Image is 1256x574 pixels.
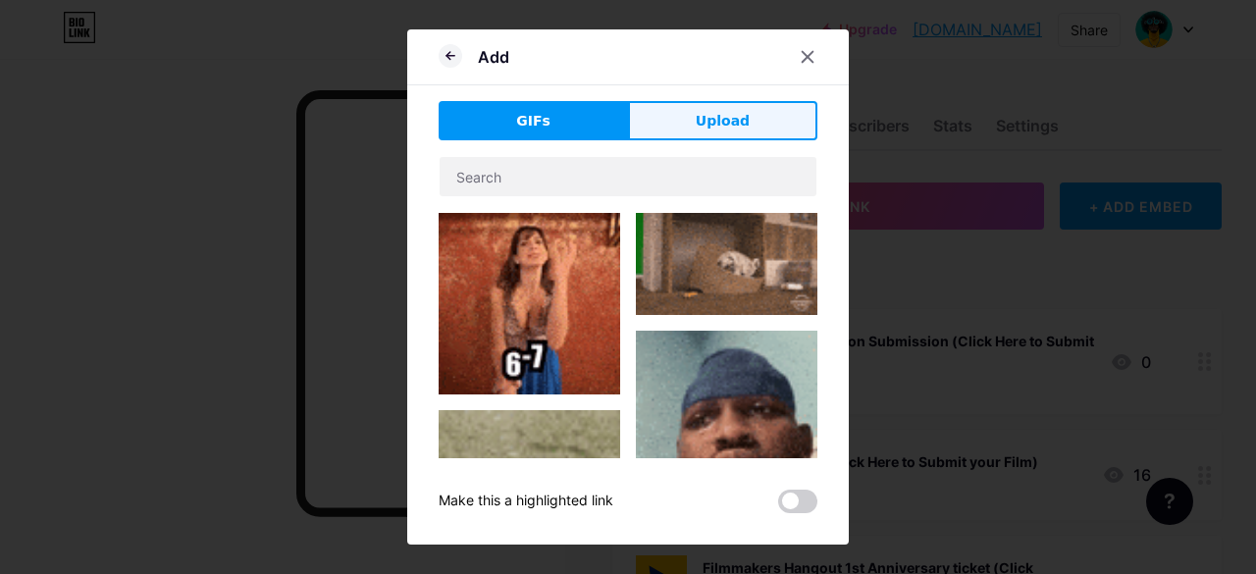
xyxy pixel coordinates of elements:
[628,101,817,140] button: Upload
[696,111,750,131] span: Upload
[439,213,620,394] img: Gihpy
[440,157,816,196] input: Search
[636,213,817,315] img: Gihpy
[478,45,509,69] div: Add
[439,490,613,513] div: Make this a highlighted link
[516,111,550,131] span: GIFs
[439,101,628,140] button: GIFs
[636,331,817,557] img: Gihpy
